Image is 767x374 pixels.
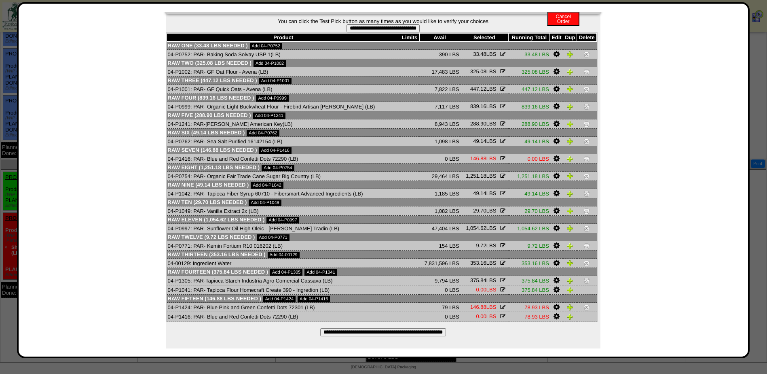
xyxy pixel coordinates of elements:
img: Delete Item [583,68,590,75]
img: Duplicate Item [567,304,573,310]
img: Delete Item [583,190,590,197]
td: Raw Eleven (1,054.62 LBS needed ) [167,216,597,224]
img: Delete Item [583,277,590,284]
a: Add 04-P1001 [259,78,292,84]
span: 1,251.18 [466,173,486,179]
th: Running Total [509,34,550,42]
span: 49.14 [473,190,486,196]
td: Raw Six (49.14 LBS needed ) [167,129,597,137]
span: 447.12 [470,86,486,92]
td: 154 LBS [419,241,460,251]
td: 375.84 LBS [509,285,550,295]
span: 9.72 [476,242,486,249]
td: 04-P1416: PAR- Blue and Red Confetti Dots 72290 (LB) [167,154,400,164]
td: 29.70 LBS [509,206,550,216]
td: 7,117 LBS [419,102,460,111]
a: Add 04-P1241 [253,113,285,119]
td: 04-P1416: PAR- Blue and Red Confetti Dots 72290 (LB) [167,312,400,321]
img: Duplicate Item [567,121,573,127]
img: Duplicate Item [567,242,573,249]
span: 375.84 [470,277,486,283]
form: You can click the Test Pick button as many times as you would like to verify your choices [166,18,600,32]
td: 04-P1049: PAR- Vanilla Extract 2x (LB) [167,206,400,216]
td: 0 LBS [419,312,460,321]
td: Raw One (33.48 LBS needed ) [167,42,597,50]
a: Add 04-P1424 [263,296,296,302]
a: Add 04-P1416 [298,296,330,302]
span: LBS [470,155,496,161]
td: 49.14 LBS [509,189,550,198]
td: 78.93 LBS [509,312,550,321]
a: Add 04-P0752 [250,43,282,49]
span: LBS [470,121,496,127]
td: 1,185 LBS [419,189,460,198]
td: 0.00 LBS [509,154,550,164]
img: Delete Item [583,86,590,92]
td: Raw Seven (146.88 LBS needed ) [167,146,597,154]
a: Add 04-P0997 [266,217,299,223]
th: Product [167,34,400,42]
img: Duplicate Item [567,190,573,197]
span: 288.90 [470,121,486,127]
span: 325.08 [470,68,486,74]
a: Add 04-P0999 [256,95,288,102]
span: LBS [473,190,496,196]
td: 9.72 LBS [509,241,550,251]
td: 288.90 LBS [509,119,550,129]
img: Delete Item [583,138,590,144]
a: Add 04-P0762 [247,130,279,136]
a: Add 04-P1416 [259,147,292,154]
td: Raw Eight (1,251.18 LBS needed ) [167,164,597,172]
td: 839.16 LBS [509,102,550,111]
span: LBS [473,51,496,57]
th: Limits [400,34,419,42]
span: 49.14 [473,138,486,144]
a: Add 04-P1042 [251,182,283,189]
img: Duplicate Item [567,313,573,320]
td: 7,831,596 LBS [419,259,460,268]
th: Selected [460,34,509,42]
img: Duplicate Item [567,51,573,57]
img: Delete Item [583,242,590,249]
td: 8,943 LBS [419,119,460,129]
td: 04-P1424: PAR- Blue Pink and Green Confetti Dots 72301 (LB) [167,303,400,312]
td: 04-P0754: PAR- Organic Fair Trade Cane Sugar Big Country (LB) [167,172,400,181]
td: 79 LBS [419,303,460,312]
img: Duplicate Item [567,173,573,179]
span: 353.16 [470,260,486,266]
img: Delete Item [583,155,590,162]
td: 04-00129: Ingredient Water [167,259,400,268]
img: Duplicate Item [567,277,573,284]
td: Raw Ten (29.70 LBS needed ) [167,198,597,206]
td: 1,098 LBS [419,137,460,146]
td: 447.12 LBS [509,85,550,94]
td: 29,464 LBS [419,172,460,181]
td: 47,404 LBS [419,224,460,233]
img: Delete Item [583,304,590,310]
img: Duplicate Item [567,138,573,144]
span: 0.00 [476,287,486,293]
span: LBS [470,277,496,283]
td: Raw Three (447.12 LBS needed ) [167,76,597,85]
a: Add 04-P1002 [254,60,286,67]
td: 7,822 LBS [419,85,460,94]
span: LBS [470,86,496,92]
td: Raw Four (839.16 LBS needed ) [167,94,597,102]
td: 04-P1241: PAR-[PERSON_NAME] American Key(LB) [167,119,400,129]
img: Duplicate Item [567,225,573,232]
a: Add 04-P0771 [257,234,289,241]
td: 0 LBS [419,154,460,164]
a: Add 04-P1049 [249,200,281,206]
img: Duplicate Item [567,86,573,92]
td: 04-P1305: PAR-Tapioca Starch Industria Agro Comercial Cassava (LB) [167,276,400,285]
span: LBS [476,287,496,293]
th: Edit [550,34,563,42]
td: Raw Fourteen (375.84 LBS needed ) [167,268,597,276]
td: 04-P0752: PAR- Baking Soda Solvay USP 1(LB) [167,50,400,59]
span: LBS [473,138,496,144]
span: LBS [466,225,496,231]
td: 04-P1001: PAR- GF Quick Oats - Avena (LB) [167,85,400,94]
span: LBS [466,173,496,179]
img: Delete Item [583,260,590,266]
img: Delete Item [583,173,590,179]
